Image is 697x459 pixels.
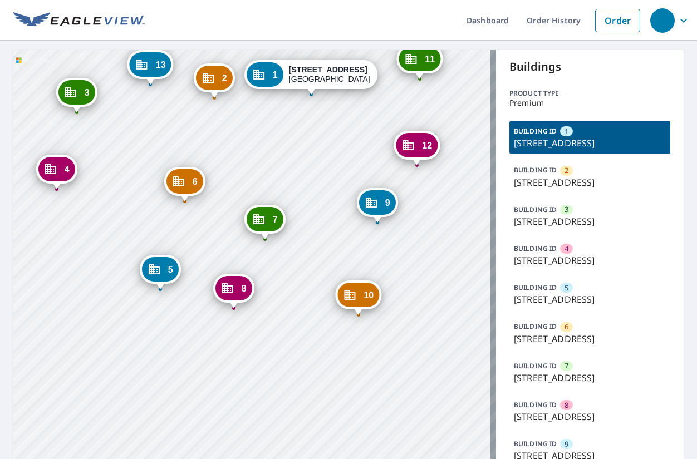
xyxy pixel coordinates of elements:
span: 13 [156,61,166,69]
div: Dropped pin, building 8, Commercial property, 15339 Oak Apple Ct Winter Garden, FL 34787-6152 [213,274,254,308]
div: Dropped pin, building 7, Commercial property, 15300 W Colonial Dr Winter Garden, FL 34787 [244,205,286,239]
p: [STREET_ADDRESS] [514,176,666,189]
p: [STREET_ADDRESS] [514,332,666,346]
div: Dropped pin, building 11, Commercial property, 15228 W Colonial Dr Winter Garden, FL 34787 [396,45,443,79]
span: 8 [565,400,568,411]
span: 6 [565,322,568,332]
span: 4 [565,244,568,254]
div: Dropped pin, building 12, Commercial property, 15300 W Colonial Dr Winter Garden, FL 34787 [394,131,440,165]
p: BUILDING ID [514,244,557,253]
p: [STREET_ADDRESS] [514,136,666,150]
div: Dropped pin, building 4, Commercial property, 15300 W Colonial Dr Winter Garden, FL 34787 [36,155,77,189]
p: Product type [509,88,670,98]
p: [STREET_ADDRESS] [514,215,666,228]
div: Dropped pin, building 9, Commercial property, 15300 W Colonial Dr Winter Garden, FL 34787 [357,188,398,223]
p: BUILDING ID [514,126,557,136]
span: 6 [193,177,198,186]
p: BUILDING ID [514,283,557,292]
span: 11 [425,55,435,63]
img: EV Logo [13,12,145,29]
p: BUILDING ID [514,400,557,409]
p: [STREET_ADDRESS] [514,371,666,384]
div: Dropped pin, building 6, Commercial property, 15300 W Colonial Dr Winter Garden, FL 34787 [164,167,205,201]
a: Order [595,9,640,32]
p: [STREET_ADDRESS] [514,410,666,423]
span: 12 [422,141,432,150]
div: Dropped pin, building 3, Commercial property, 15300 W Colonial Dr Winter Garden, FL 34787 [56,78,97,112]
span: 1 [273,71,278,79]
span: 9 [565,439,568,450]
span: 1 [565,126,568,137]
span: 2 [222,74,227,82]
div: Dropped pin, building 13, Commercial property, 15300 W Colonial Dr Winter Garden, FL 34787 [127,50,174,85]
p: Buildings [509,58,670,75]
p: BUILDING ID [514,439,557,448]
span: 10 [364,291,374,299]
span: 7 [273,215,278,224]
div: Dropped pin, building 10, Commercial property, 15300 W Colonial Dr Winter Garden, FL 34787 [335,280,381,315]
span: 3 [85,88,90,97]
span: 8 [242,284,247,293]
strong: [STREET_ADDRESS] [289,65,367,74]
div: Dropped pin, building 2, Commercial property, 15300 W Colonial Dr Winter Garden, FL 34787 [194,63,235,98]
div: Dropped pin, building 1, Commercial property, 15300 W Colonial Dr Winter Garden, FL 34787 [244,60,378,95]
span: 5 [168,265,173,274]
p: [STREET_ADDRESS] [514,254,666,267]
span: 7 [565,361,568,371]
p: BUILDING ID [514,322,557,331]
span: 2 [565,165,568,176]
p: BUILDING ID [514,205,557,214]
span: 4 [65,165,70,174]
span: 5 [565,283,568,293]
p: Premium [509,98,670,107]
div: [GEOGRAPHIC_DATA] [289,65,370,84]
p: BUILDING ID [514,165,557,175]
p: BUILDING ID [514,361,557,371]
span: 9 [385,199,390,207]
div: Dropped pin, building 5, Commercial property, 15345 Oak Apple Ct Winter Garden, FL 34787-6152 [140,255,181,289]
p: [STREET_ADDRESS] [514,293,666,306]
span: 3 [565,204,568,215]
